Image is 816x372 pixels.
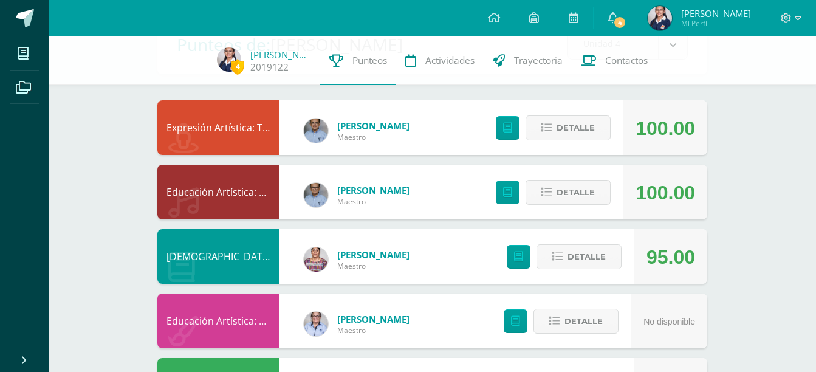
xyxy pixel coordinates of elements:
[514,54,563,67] span: Trayectoria
[425,54,475,67] span: Actividades
[337,196,410,207] span: Maestro
[304,247,328,272] img: 7f600a662924718df360360cce82d692.png
[337,325,410,336] span: Maestro
[337,132,410,142] span: Maestro
[304,119,328,143] img: c0a26e2fe6bfcdf9029544cd5cc8fd3b.png
[564,310,603,332] span: Detalle
[533,309,619,334] button: Detalle
[320,36,396,85] a: Punteos
[526,115,611,140] button: Detalle
[157,229,279,284] div: Evangelización
[337,313,410,325] span: [PERSON_NAME]
[572,36,657,85] a: Contactos
[337,249,410,261] span: [PERSON_NAME]
[337,261,410,271] span: Maestro
[396,36,484,85] a: Actividades
[250,49,311,61] a: [PERSON_NAME]
[231,59,244,74] span: 4
[646,230,695,284] div: 95.00
[636,165,695,220] div: 100.00
[537,244,622,269] button: Detalle
[557,117,595,139] span: Detalle
[352,54,387,67] span: Punteos
[157,165,279,219] div: Educación Artística: Educación Musical
[217,47,241,72] img: 47a86799df5a7513b244ebbfb8bcd0cf.png
[157,294,279,348] div: Educación Artística: Artes Visuales
[337,120,410,132] span: [PERSON_NAME]
[567,246,606,268] span: Detalle
[337,184,410,196] span: [PERSON_NAME]
[681,7,751,19] span: [PERSON_NAME]
[636,101,695,156] div: 100.00
[648,6,672,30] img: 47a86799df5a7513b244ebbfb8bcd0cf.png
[484,36,572,85] a: Trayectoria
[643,317,695,326] span: No disponible
[304,312,328,336] img: a19da184a6dd3418ee17da1f5f2698ae.png
[557,181,595,204] span: Detalle
[250,61,289,74] a: 2019122
[613,16,626,29] span: 4
[605,54,648,67] span: Contactos
[526,180,611,205] button: Detalle
[157,100,279,155] div: Expresión Artística: Teatro
[681,18,751,29] span: Mi Perfil
[304,183,328,207] img: c0a26e2fe6bfcdf9029544cd5cc8fd3b.png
